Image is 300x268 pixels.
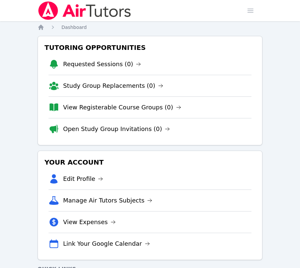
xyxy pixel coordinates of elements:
[63,239,150,248] a: Link Your Google Calendar
[63,174,103,184] a: Edit Profile
[63,81,163,90] a: Study Group Replacements (0)
[38,24,263,31] nav: Breadcrumb
[63,103,181,112] a: View Registerable Course Groups (0)
[62,25,87,30] span: Dashboard
[63,124,170,134] a: Open Study Group Invitations (0)
[63,60,141,69] a: Requested Sessions (0)
[63,217,116,227] a: View Expenses
[43,156,257,168] h3: Your Account
[62,24,87,31] a: Dashboard
[43,42,257,54] h3: Tutoring Opportunities
[38,1,132,20] img: Air Tutors
[63,196,153,205] a: Manage Air Tutors Subjects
